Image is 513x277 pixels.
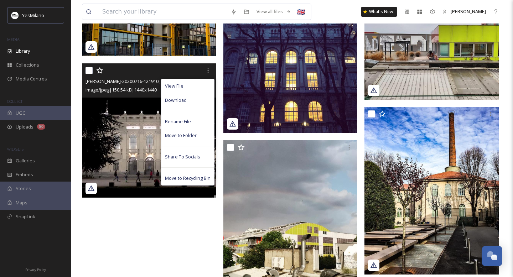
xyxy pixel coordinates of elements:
span: YesMilano [22,12,44,19]
span: Galleries [16,157,35,164]
span: image/jpeg | 150.54 kB | 1440 x 1440 [85,87,157,93]
span: Maps [16,199,27,206]
a: View all files [253,5,295,19]
a: [PERSON_NAME] [439,5,489,19]
span: Media Centres [16,75,47,82]
img: _chiaramarchesi97_-20200716-121910.jpg [364,107,499,275]
span: Collections [16,62,39,68]
span: Share To Socials [165,153,200,160]
span: Download [165,97,187,104]
span: Uploads [16,124,33,130]
a: What's New [361,7,397,17]
div: 50 [37,124,45,130]
button: Open Chat [482,246,502,266]
span: [PERSON_NAME] [451,8,486,15]
span: COLLECT [7,99,22,104]
img: ivan_vescio-20200716-121910.jpg [82,63,216,198]
span: WIDGETS [7,146,24,152]
div: 🇬🇧 [295,5,307,18]
a: Privacy Policy [25,265,46,273]
span: Embeds [16,171,33,178]
span: View File [165,83,183,89]
span: MEDIA [7,37,20,42]
span: Move to Recycling Bin [165,175,211,182]
span: SnapLink [16,213,35,220]
span: Rename File [165,118,191,125]
span: Library [16,48,30,54]
span: UGC [16,110,25,116]
span: [PERSON_NAME]-20200716-121910.jpg [85,78,166,84]
span: Privacy Policy [25,267,46,272]
input: Search your library [99,4,227,20]
img: Logo%20YesMilano%40150x.png [11,12,19,19]
span: Move to Folder [165,132,197,139]
span: Stories [16,185,31,192]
